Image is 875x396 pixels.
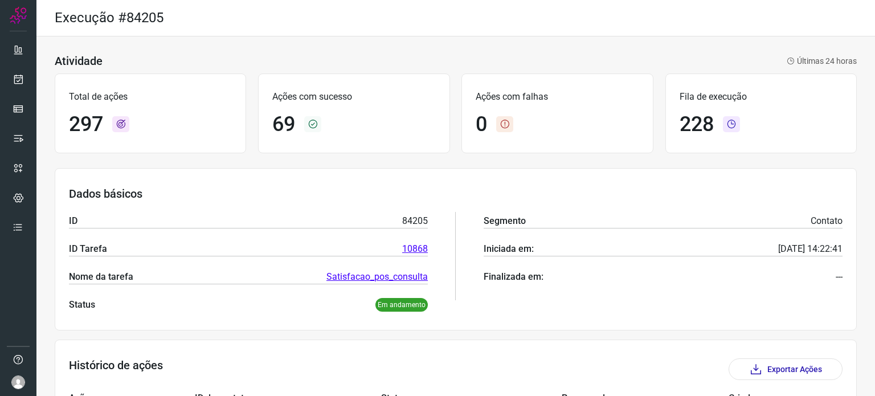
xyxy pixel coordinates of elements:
p: Segmento [484,214,526,228]
a: Satisfacao_pos_consulta [326,270,428,284]
p: Status [69,298,95,312]
p: Finalizada em: [484,270,543,284]
h2: Execução #84205 [55,10,163,26]
p: Últimas 24 horas [787,55,857,67]
h1: 297 [69,112,103,137]
h3: Atividade [55,54,103,68]
p: [DATE] 14:22:41 [778,242,843,256]
h1: 228 [680,112,714,137]
h1: 69 [272,112,295,137]
p: Ações com sucesso [272,90,435,104]
p: Nome da tarefa [69,270,133,284]
p: Contato [811,214,843,228]
img: Logo [10,7,27,24]
p: Em andamento [375,298,428,312]
p: Fila de execução [680,90,843,104]
p: Total de ações [69,90,232,104]
img: avatar-user-boy.jpg [11,375,25,389]
h3: Histórico de ações [69,358,163,380]
button: Exportar Ações [729,358,843,380]
a: 10868 [402,242,428,256]
h1: 0 [476,112,487,137]
h3: Dados básicos [69,187,843,201]
p: Iniciada em: [484,242,534,256]
p: Ações com falhas [476,90,639,104]
p: ID Tarefa [69,242,107,256]
p: ID [69,214,77,228]
p: 84205 [402,214,428,228]
p: --- [836,270,843,284]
